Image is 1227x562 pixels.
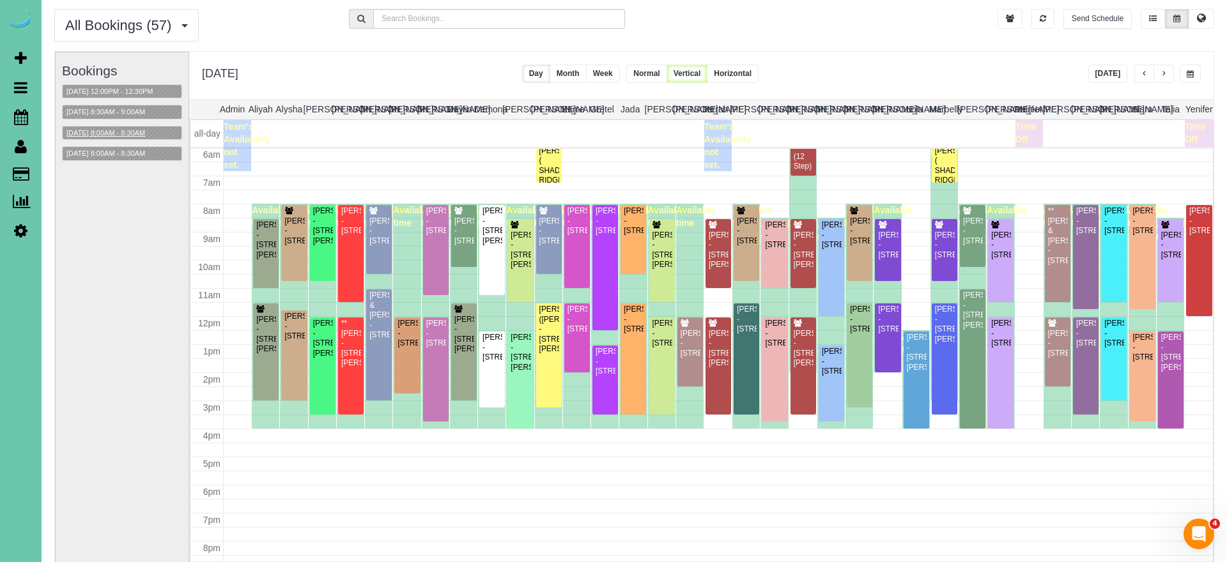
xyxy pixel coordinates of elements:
[877,305,898,334] div: [PERSON_NAME] - [STREET_ADDRESS]
[369,291,389,340] div: [PERSON_NAME] & [PERSON_NAME] - [STREET_ADDRESS]
[1043,100,1072,119] th: [PERSON_NAME]
[506,205,545,228] span: Available time
[1071,100,1100,119] th: [PERSON_NAME]
[845,205,884,228] span: Available time
[284,216,304,246] div: [PERSON_NAME] - [STREET_ADDRESS]
[62,63,182,78] h3: Bookings
[648,205,687,228] span: Available time
[1157,100,1185,119] th: Talia
[332,100,360,119] th: [PERSON_NAME]
[991,231,1011,260] div: [PERSON_NAME] - [STREET_ADDRESS]
[1128,100,1157,119] th: Siara
[1185,100,1214,119] th: Yenifer
[203,234,220,244] span: 9am
[934,305,955,344] div: [PERSON_NAME] - [STREET_ADDRESS][PERSON_NAME]
[256,220,276,260] div: [PERSON_NAME] - [STREET_ADDRESS][PERSON_NAME]
[1076,319,1096,348] div: [PERSON_NAME] - [STREET_ADDRESS]
[652,231,672,270] div: [PERSON_NAME] - [STREET_ADDRESS][PERSON_NAME]
[1100,205,1139,228] span: Available time
[539,305,559,354] div: [PERSON_NAME] ([PERSON_NAME]) - [STREET_ADDRESS][PERSON_NAME]
[676,205,715,228] span: Available time
[203,487,220,497] span: 6pm
[764,319,785,348] div: [PERSON_NAME] - [STREET_ADDRESS]
[203,402,220,413] span: 3pm
[63,85,157,98] button: [DATE] 12:00PM - 12:30PM
[247,100,275,119] th: Aliyah
[987,205,1026,228] span: Available time
[280,205,319,228] span: Available time
[616,100,645,119] th: Jada
[588,100,617,119] th: Gretel
[567,305,587,334] div: [PERSON_NAME] - [STREET_ADDRESS]
[482,333,502,362] div: [PERSON_NAME] - [STREET_ADDRESS]
[203,346,220,356] span: 1pm
[567,206,587,236] div: [PERSON_NAME] - [STREET_ADDRESS]
[962,291,983,330] div: [PERSON_NAME] - [STREET_ADDRESS][PERSON_NAME]
[256,315,276,354] div: [PERSON_NAME] - [STREET_ADDRESS][PERSON_NAME]
[787,100,815,119] th: [PERSON_NAME]
[454,216,474,246] div: [PERSON_NAME] - [STREET_ADDRESS]
[872,100,901,119] th: [PERSON_NAME]
[426,319,446,348] div: [PERSON_NAME] - [STREET_ADDRESS]
[626,65,667,83] button: Normal
[652,319,672,348] div: [PERSON_NAME] - [STREET_ADDRESS]
[1161,333,1181,372] div: [PERSON_NAME] - [STREET_ADDRESS][PERSON_NAME]
[1129,205,1168,228] span: Available time
[821,347,842,376] div: [PERSON_NAME] - [STREET_ADDRESS]
[502,100,531,119] th: [PERSON_NAME]
[341,206,361,236] div: [PERSON_NAME] - [STREET_ADDRESS]
[793,231,814,270] div: [PERSON_NAME] - [STREET_ADDRESS][PERSON_NAME]
[1044,205,1083,228] span: Available time
[1088,65,1128,83] button: [DATE]
[934,231,955,260] div: [PERSON_NAME] - [STREET_ADDRESS]
[474,100,503,119] th: Demona
[203,430,220,441] span: 4pm
[203,206,220,216] span: 8am
[759,100,787,119] th: [PERSON_NAME]
[203,459,220,469] span: 5pm
[1104,319,1124,348] div: [PERSON_NAME] - [STREET_ADDRESS]
[313,206,333,246] div: [PERSON_NAME] - [STREET_ADDRESS][PERSON_NAME]
[422,205,461,228] span: Available time
[586,65,620,83] button: Week
[877,231,898,260] div: [PERSON_NAME] - [STREET_ADDRESS]
[849,305,870,334] div: [PERSON_NAME] - [STREET_ADDRESS]
[730,100,759,119] th: [PERSON_NAME]
[510,333,530,372] div: [PERSON_NAME] - [STREET_ADDRESS][PERSON_NAME]
[736,216,757,246] div: [PERSON_NAME] - [STREET_ADDRESS]
[510,231,530,270] div: [PERSON_NAME] - [STREET_ADDRESS][PERSON_NAME]
[8,13,33,31] img: Automaid Logo
[1132,206,1153,236] div: [PERSON_NAME] - [STREET_ADDRESS]
[550,65,587,83] button: Month
[54,9,199,42] button: All Bookings (57)
[304,100,332,119] th: [PERSON_NAME]
[63,147,149,160] button: [DATE] 8:00AM - 8:30AM
[218,100,247,119] th: Admin
[667,65,708,83] button: Vertical
[595,206,615,236] div: [PERSON_NAME] - [STREET_ADDRESS]
[595,347,615,376] div: [PERSON_NAME] - [STREET_ADDRESS]
[341,319,361,368] div: **[PERSON_NAME] - [STREET_ADDRESS][PERSON_NAME]
[1185,121,1205,144] span: Time Off
[874,205,913,228] span: Available time
[708,329,729,368] div: [PERSON_NAME] - [STREET_ADDRESS][PERSON_NAME]
[702,100,730,119] th: Jerrah
[1132,333,1153,362] div: [PERSON_NAME] - [STREET_ADDRESS]
[522,65,550,83] button: Day
[1076,206,1096,236] div: [PERSON_NAME] - [STREET_ADDRESS]
[478,205,517,228] span: Available time
[559,100,588,119] th: Esme
[369,216,389,246] div: [PERSON_NAME] - [STREET_ADDRESS]
[417,100,446,119] th: [PERSON_NAME]
[817,219,856,242] span: Available time
[900,100,929,119] th: Lola
[959,205,998,228] span: Available time
[313,319,333,358] div: [PERSON_NAME] - [STREET_ADDRESS][PERSON_NAME]
[531,100,560,119] th: [PERSON_NAME]
[450,205,489,228] span: Available time
[1047,206,1068,266] div: **[PERSON_NAME] & [PERSON_NAME] - [STREET_ADDRESS]
[1161,231,1181,260] div: [PERSON_NAME] - [STREET_ADDRESS]
[991,319,1011,348] div: [PERSON_NAME] - [STREET_ADDRESS]
[337,205,376,228] span: Available time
